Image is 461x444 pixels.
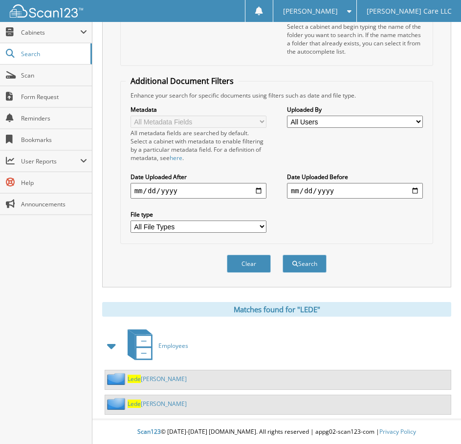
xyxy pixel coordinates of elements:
[21,71,87,80] span: Scan
[367,8,452,14] span: [PERSON_NAME] Care LLC
[128,400,141,408] span: Lede
[131,183,266,199] input: start
[122,326,188,365] a: Employees
[287,22,423,56] div: Select a cabinet and begin typing the name of the folder you want to search in. If the name match...
[131,173,266,181] label: Date Uploaded After
[158,342,188,350] span: Employees
[21,136,87,144] span: Bookmarks
[287,173,423,181] label: Date Uploaded Before
[21,50,86,58] span: Search
[131,210,266,219] label: File type
[107,373,128,385] img: folder2.png
[170,154,182,162] a: here
[128,375,187,383] a: Lede[PERSON_NAME]
[21,114,87,122] span: Reminders
[283,255,327,273] button: Search
[21,157,80,165] span: User Reports
[287,105,423,114] label: Uploaded By
[92,420,461,444] div: © [DATE]-[DATE] [DOMAIN_NAME]. All rights reserved | appg02-scan123-com |
[21,28,80,37] span: Cabinets
[10,4,83,18] img: scan123-logo-white.svg
[21,200,87,208] span: Announcements
[379,427,416,436] a: Privacy Policy
[287,183,423,199] input: end
[283,8,338,14] span: [PERSON_NAME]
[128,375,141,383] span: Lede
[107,398,128,410] img: folder2.png
[21,93,87,101] span: Form Request
[137,427,161,436] span: Scan123
[126,91,428,100] div: Enhance your search for specific documents using filters such as date and file type.
[128,400,187,408] a: Lede[PERSON_NAME]
[131,105,266,114] label: Metadata
[131,129,266,162] div: All metadata fields are searched by default. Select a cabinet with metadata to enable filtering b...
[227,255,271,273] button: Clear
[126,76,239,86] legend: Additional Document Filters
[412,397,461,444] iframe: Chat Widget
[102,302,451,317] div: Matches found for "LEDE"
[21,179,87,187] span: Help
